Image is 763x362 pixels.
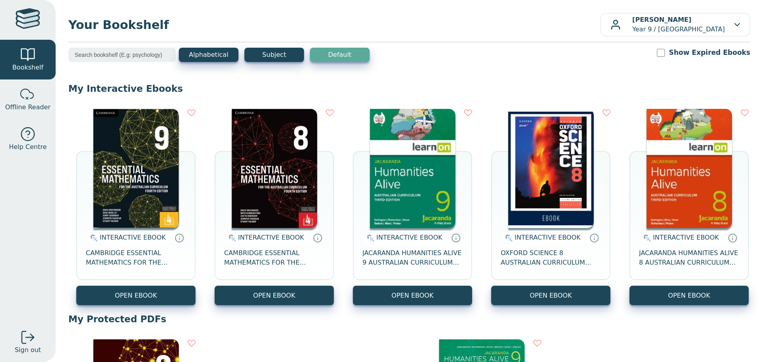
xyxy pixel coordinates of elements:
img: interactive.svg [226,233,236,243]
a: Interactive eBooks are accessed online via the publisher’s portal. They contain interactive resou... [313,233,322,242]
span: INTERACTIVE EBOOK [238,234,304,241]
a: Interactive eBooks are accessed online via the publisher’s portal. They contain interactive resou... [451,233,461,242]
p: My Protected PDFs [68,313,750,325]
img: 1c0a7dbb-72d2-49ef-85fe-fb0d43af0016.png [232,109,317,228]
img: 3452a43b-406f-45eb-b597-a49fc8d37c37.jpg [370,109,455,228]
span: INTERACTIVE EBOOK [100,234,166,241]
input: Search bookshelf (E.g: psychology) [68,48,176,62]
img: interactive.svg [641,233,651,243]
img: f7d2b98b-1e76-40f4-a9a3-88e95213e8c0.jpg [508,109,594,228]
button: OPEN EBOOK [629,286,749,305]
span: Offline Reader [5,103,50,112]
label: Show Expired Ebooks [669,48,750,58]
button: [PERSON_NAME]Year 9 / [GEOGRAPHIC_DATA] [600,13,750,37]
span: Your Bookshelf [68,16,600,34]
button: Subject [244,48,304,62]
a: Interactive eBooks are accessed online via the publisher’s portal. They contain interactive resou... [728,233,737,242]
span: CAMBRIDGE ESSENTIAL MATHEMATICS FOR THE AUSTRALIAN CURRICULUM YEAR 9 EBOOK 4E [86,248,186,267]
img: interactive.svg [364,233,374,243]
button: OPEN EBOOK [215,286,334,305]
p: Year 9 / [GEOGRAPHIC_DATA] [632,15,725,34]
img: interactive.svg [503,233,513,243]
button: OPEN EBOOK [353,286,472,305]
span: CAMBRIDGE ESSENTIAL MATHEMATICS FOR THE AUSTRALIAN CURRICULUM YEAR 8 EBOOK 4E [224,248,324,267]
img: 8a963129-eb62-48f1-bbb3-06756a0b60d2.jpg [647,109,732,228]
span: OXFORD SCIENCE 8 AUSTRALIAN CURRICULUM STUDENT OBOOK PRO 2E [501,248,601,267]
button: OPEN EBOOK [76,286,196,305]
span: INTERACTIVE EBOOK [653,234,719,241]
button: Default [310,48,370,62]
span: INTERACTIVE EBOOK [376,234,442,241]
img: interactive.svg [88,233,98,243]
button: OPEN EBOOK [491,286,610,305]
span: Sign out [15,345,41,355]
span: Bookshelf [12,63,43,72]
span: JACARANDA HUMANITIES ALIVE 8 AUSTRALIAN CURRICULUM LEARNON 3E [639,248,739,267]
span: Help Centre [9,142,46,152]
button: Alphabetical [179,48,238,62]
span: JACARANDA HUMANITIES ALIVE 9 AUSTRALIAN CURRICULUM LEARNON 3E [362,248,463,267]
a: Interactive eBooks are accessed online via the publisher’s portal. They contain interactive resou... [589,233,599,242]
a: Interactive eBooks are accessed online via the publisher’s portal. They contain interactive resou... [174,233,184,242]
p: My Interactive Ebooks [68,83,750,95]
span: INTERACTIVE EBOOK [515,234,581,241]
b: [PERSON_NAME] [632,16,691,23]
img: d42d8904-00b0-4b86-b4f6-b04b4d561ff3.png [93,109,179,228]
